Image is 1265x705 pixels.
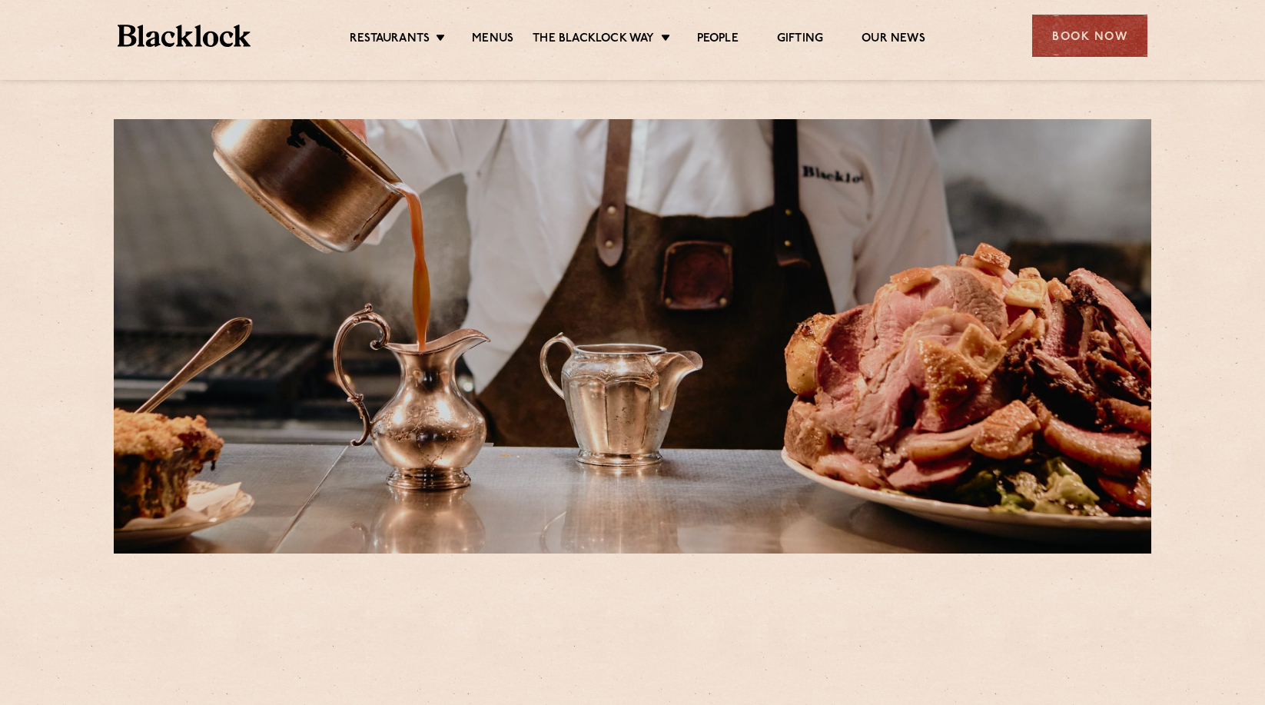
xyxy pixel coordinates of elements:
div: Book Now [1032,15,1147,57]
a: The Blacklock Way [533,32,654,48]
img: BL_Textured_Logo-footer-cropped.svg [118,25,251,47]
a: People [697,32,739,48]
a: Our News [862,32,925,48]
a: Gifting [777,32,823,48]
a: Restaurants [350,32,430,48]
a: Menus [472,32,513,48]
